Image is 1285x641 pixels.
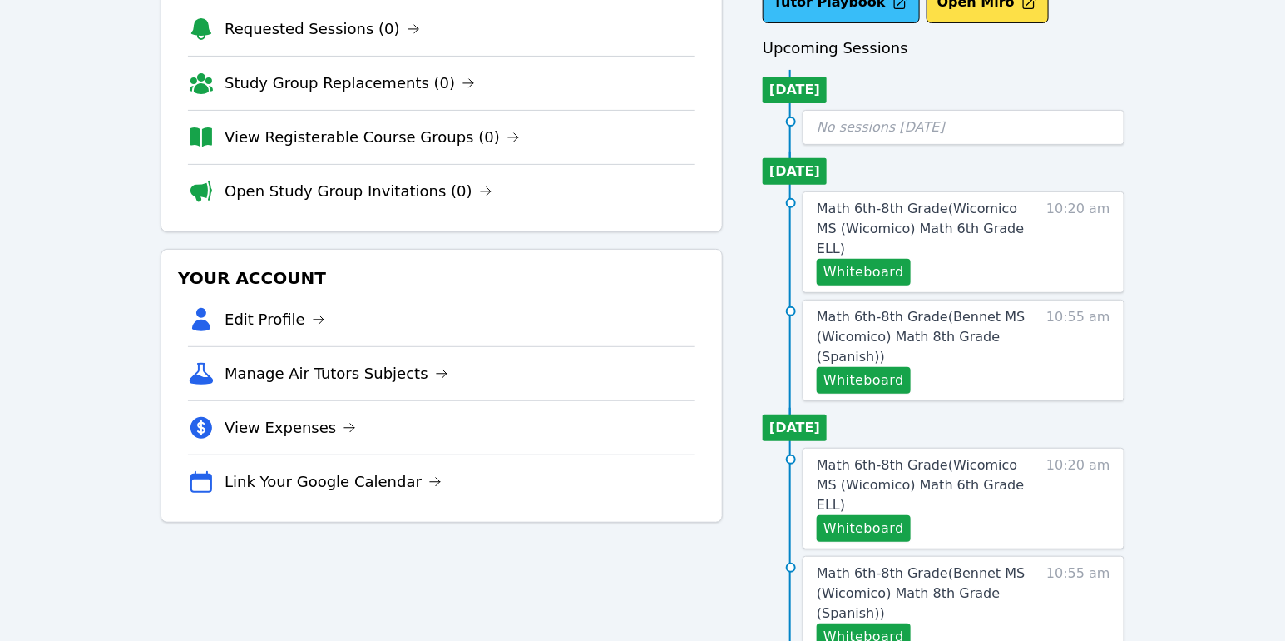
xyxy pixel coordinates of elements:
[817,564,1037,624] a: Math 6th-8th Grade(Bennet MS (Wicomico) Math 8th Grade (Spanish))
[817,199,1037,259] a: Math 6th-8th Grade(Wicomico MS (Wicomico) Math 6th Grade ELL)
[225,308,325,331] a: Edit Profile
[1046,199,1110,286] span: 10:20 am
[225,362,448,385] a: Manage Air Tutors Subjects
[763,415,827,441] li: [DATE]
[817,457,1024,513] span: Math 6th-8th Grade ( Wicomico MS (Wicomico) Math 6th Grade ELL )
[763,37,1124,60] h3: Upcoming Sessions
[225,72,475,95] a: Study Group Replacements (0)
[763,158,827,185] li: [DATE]
[817,367,911,394] button: Whiteboard
[175,263,709,293] h3: Your Account
[225,126,520,149] a: View Registerable Course Groups (0)
[817,309,1025,365] span: Math 6th-8th Grade ( Bennet MS (Wicomico) Math 8th Grade (Spanish) )
[817,259,911,286] button: Whiteboard
[225,17,420,41] a: Requested Sessions (0)
[817,515,911,542] button: Whiteboard
[763,77,827,103] li: [DATE]
[1046,455,1110,542] span: 10:20 am
[225,416,356,440] a: View Expenses
[1046,307,1110,394] span: 10:55 am
[817,119,945,135] span: No sessions [DATE]
[225,470,442,494] a: Link Your Google Calendar
[817,455,1037,515] a: Math 6th-8th Grade(Wicomico MS (Wicomico) Math 6th Grade ELL)
[225,180,492,203] a: Open Study Group Invitations (0)
[817,565,1025,621] span: Math 6th-8th Grade ( Bennet MS (Wicomico) Math 8th Grade (Spanish) )
[817,307,1037,367] a: Math 6th-8th Grade(Bennet MS (Wicomico) Math 8th Grade (Spanish))
[817,201,1024,256] span: Math 6th-8th Grade ( Wicomico MS (Wicomico) Math 6th Grade ELL )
